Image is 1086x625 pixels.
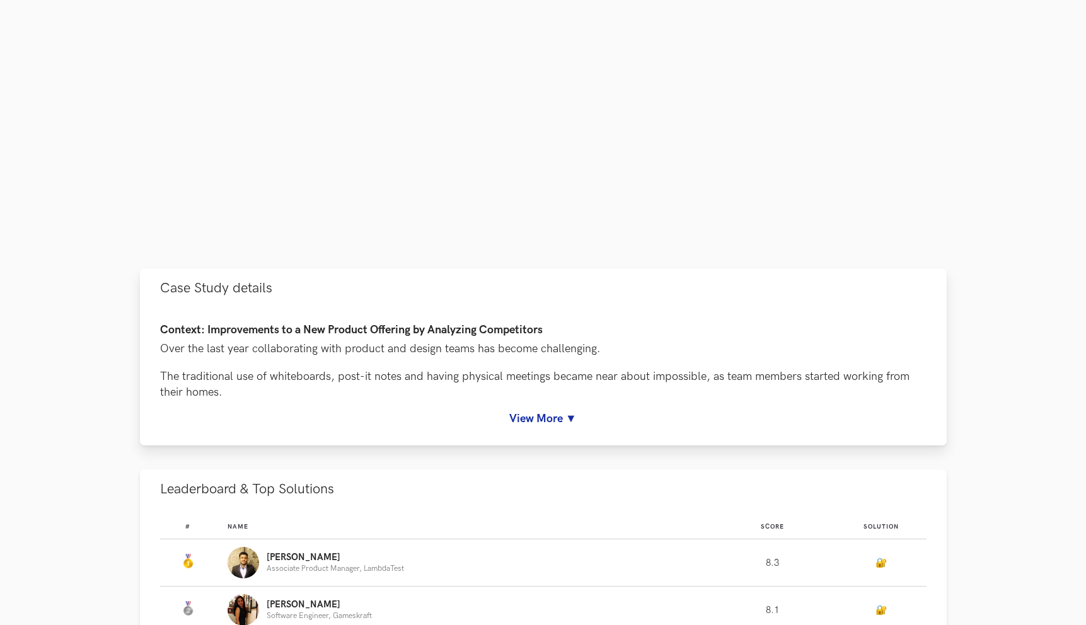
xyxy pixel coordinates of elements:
div: Case Study details [140,308,947,445]
p: [PERSON_NAME] [267,600,372,610]
span: Leaderboard & Top Solutions [160,481,334,498]
h4: Context: Improvements to a New Product Offering by Analyzing Competitors [160,324,927,337]
p: Over the last year collaborating with product and design teams has become challenging. [160,341,927,357]
img: Gold Medal [180,554,195,569]
button: Leaderboard & Top Solutions [140,469,947,509]
a: View More ▼ [160,412,927,425]
span: Solution [864,523,899,530]
a: 🔐 [875,558,887,568]
span: Score [761,523,784,530]
p: Associate Product Manager, LambdaTest [267,565,404,573]
p: Software Engineer, Gameskraft [267,612,372,620]
a: 🔐 [875,605,887,616]
img: Silver Medal [180,601,195,616]
span: Case Study details [160,280,272,297]
span: # [185,523,190,530]
td: 8.3 [710,539,836,587]
span: Name [228,523,248,530]
p: The traditional use of whiteboards, post-it notes and having physical meetings became near about ... [160,369,927,400]
button: Case Study details [140,268,947,308]
img: Profile photo [228,547,259,578]
p: [PERSON_NAME] [267,553,404,563]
